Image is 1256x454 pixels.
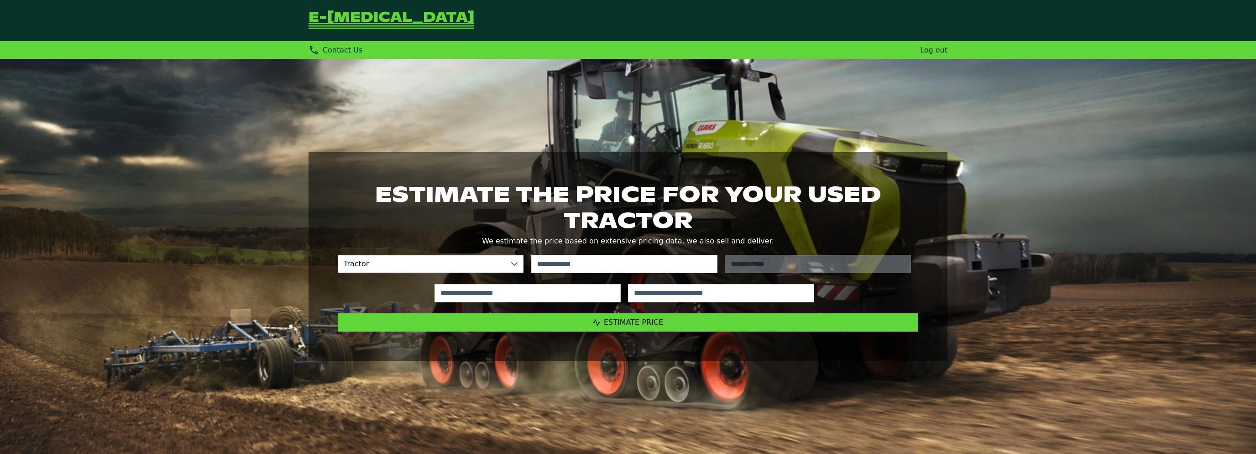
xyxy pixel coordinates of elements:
button: Estimate Price [338,313,918,332]
a: Go Back to Homepage [309,11,474,30]
div: Contact Us [309,45,362,55]
h1: Estimate the price for your used tractor [338,181,918,232]
p: We estimate the price based on extensive pricing data, we also sell and deliver. [338,235,918,248]
span: Tractor [338,255,505,273]
a: Log out [920,46,947,54]
span: Estimate Price [604,318,663,327]
span: Contact Us [323,46,362,54]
